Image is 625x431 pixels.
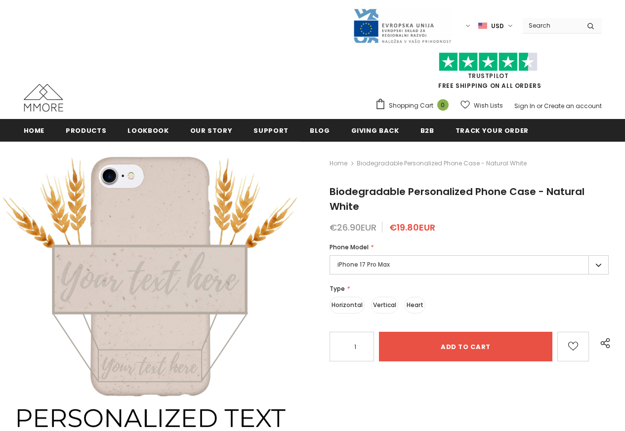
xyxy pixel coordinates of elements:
span: Type [330,284,345,293]
span: B2B [420,126,434,135]
span: USD [491,21,504,31]
span: €19.80EUR [389,221,435,234]
a: Sign In [514,102,535,110]
span: Track your order [456,126,529,135]
a: Our Story [190,119,233,141]
a: Lookbook [127,119,168,141]
span: €26.90EUR [330,221,376,234]
span: Lookbook [127,126,168,135]
label: iPhone 17 Pro Max [330,255,609,274]
a: Home [330,157,347,169]
span: Wish Lists [474,101,503,111]
span: 0 [437,99,449,111]
a: Wish Lists [460,97,503,114]
input: Add to cart [379,332,552,361]
span: Shopping Cart [389,101,433,111]
a: support [253,119,289,141]
a: Blog [310,119,330,141]
input: Search Site [523,18,580,33]
span: Products [66,126,106,135]
span: Biodegradable Personalized Phone Case - Natural White [330,185,584,213]
label: Heart [405,297,425,313]
span: Giving back [351,126,399,135]
a: Trustpilot [468,72,509,80]
a: Shopping Cart 0 [375,98,454,113]
img: Trust Pilot Stars [439,52,538,72]
img: Javni Razpis [353,8,452,44]
a: Track your order [456,119,529,141]
a: Javni Razpis [353,21,452,30]
img: MMORE Cases [24,84,63,112]
a: Products [66,119,106,141]
img: USD [478,22,487,30]
a: B2B [420,119,434,141]
span: support [253,126,289,135]
label: Vertical [371,297,398,313]
span: or [537,102,542,110]
span: FREE SHIPPING ON ALL ORDERS [375,57,602,90]
span: Phone Model [330,243,369,251]
span: Blog [310,126,330,135]
a: Create an account [544,102,602,110]
a: Home [24,119,45,141]
span: Home [24,126,45,135]
span: Biodegradable Personalized Phone Case - Natural White [357,157,527,169]
label: Horizontal [330,297,365,313]
span: Our Story [190,126,233,135]
a: Giving back [351,119,399,141]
